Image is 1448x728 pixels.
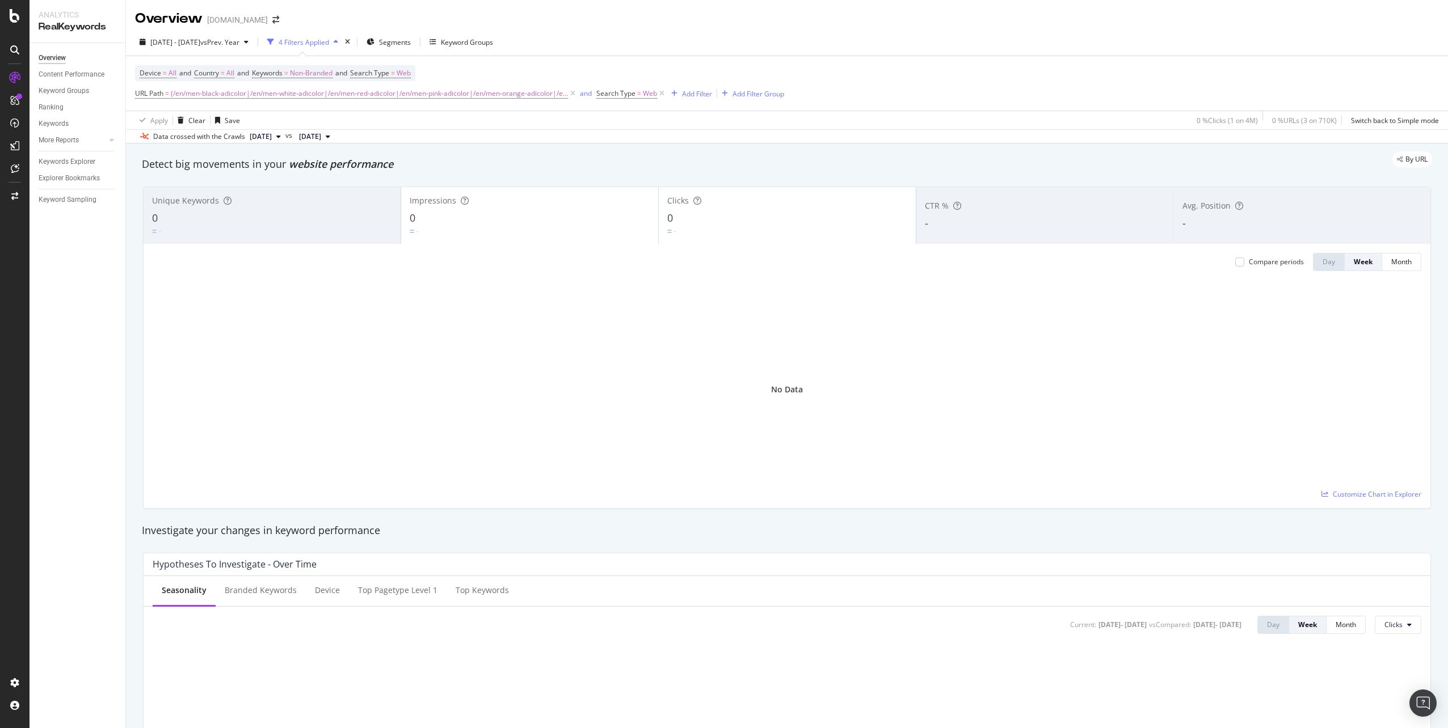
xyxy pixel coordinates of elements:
span: - [925,216,928,230]
div: Keyword Sampling [39,194,96,206]
a: Keyword Sampling [39,194,117,206]
div: Compare periods [1249,257,1304,266]
div: Top pagetype Level 1 [358,585,437,596]
div: Apply [150,116,168,125]
a: Overview [39,52,117,64]
div: [DATE] - [DATE] [1098,620,1147,629]
span: = [163,68,167,78]
a: Explorer Bookmarks [39,172,117,184]
span: and [179,68,191,78]
span: Avg. Position [1182,200,1231,211]
button: Clicks [1375,616,1421,634]
div: Open Intercom Messenger [1409,689,1437,717]
div: Overview [135,9,203,28]
button: Day [1313,253,1345,271]
img: Equal [667,230,672,233]
span: = [637,88,641,98]
img: Equal [410,230,414,233]
span: vs [285,130,294,141]
div: 0 % Clicks ( 1 on 4M ) [1197,116,1258,125]
a: Keywords [39,118,117,130]
div: times [343,36,352,48]
div: Keyword Groups [441,37,493,47]
div: Week [1298,620,1317,629]
div: Content Performance [39,69,104,81]
span: Segments [379,37,411,47]
div: [DATE] - [DATE] [1193,620,1241,629]
div: Seasonality [162,585,207,596]
div: Add Filter Group [733,89,784,99]
div: Switch back to Simple mode [1351,116,1439,125]
button: and [580,88,592,99]
div: Keywords [39,118,69,130]
div: Week [1354,257,1373,266]
button: Apply [135,111,168,129]
div: Clear [188,116,205,125]
div: Keyword Groups [39,85,89,97]
a: Customize Chart in Explorer [1321,489,1421,499]
button: Clear [173,111,205,129]
div: Branded Keywords [225,585,297,596]
div: Analytics [39,9,116,20]
div: Data crossed with the Crawls [153,132,245,142]
div: RealKeywords [39,20,116,33]
button: Month [1382,253,1421,271]
span: By URL [1405,156,1428,163]
span: 0 [667,211,673,225]
div: 0 % URLs ( 3 on 710K ) [1272,116,1337,125]
a: Keyword Groups [39,85,117,97]
span: 2024 Sep. 24th [299,132,321,142]
div: Investigate your changes in keyword performance [142,523,1432,538]
button: Month [1327,616,1366,634]
div: Explorer Bookmarks [39,172,100,184]
div: Keywords Explorer [39,156,95,168]
span: 2025 Oct. 1st [250,132,272,142]
span: 0 [410,211,415,225]
button: [DATE] [245,130,285,143]
span: 0 [152,211,158,225]
a: Ranking [39,101,117,113]
div: - [674,226,676,236]
span: Web [397,65,411,81]
span: = [165,88,169,98]
div: Current: [1070,620,1096,629]
span: All [226,65,234,81]
button: Week [1345,253,1382,271]
button: Week [1289,616,1327,634]
span: CTR % [925,200,949,211]
span: Search Type [350,68,389,78]
div: - [159,226,161,236]
button: Switch back to Simple mode [1346,111,1439,129]
span: Country [194,68,219,78]
span: and [335,68,347,78]
div: - [416,226,419,236]
div: Hypotheses to Investigate - Over Time [153,558,317,570]
span: [DATE] - [DATE] [150,37,200,47]
div: legacy label [1392,151,1432,167]
div: Overview [39,52,66,64]
span: - [1182,216,1186,230]
div: Save [225,116,240,125]
button: Save [211,111,240,129]
span: Clicks [667,195,689,206]
button: Day [1257,616,1289,634]
span: Search Type [596,88,635,98]
span: Impressions [410,195,456,206]
div: vs Compared : [1149,620,1191,629]
button: Add Filter [667,87,712,100]
span: All [169,65,176,81]
div: Top Keywords [456,585,509,596]
span: Device [140,68,161,78]
div: More Reports [39,134,79,146]
span: = [391,68,395,78]
div: Month [1391,257,1412,266]
div: [DOMAIN_NAME] [207,14,268,26]
span: and [237,68,249,78]
button: [DATE] [294,130,335,143]
span: URL Path [135,88,163,98]
div: Day [1323,257,1335,266]
img: Equal [152,230,157,233]
button: Segments [362,33,415,51]
div: Device [315,585,340,596]
a: Content Performance [39,69,117,81]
